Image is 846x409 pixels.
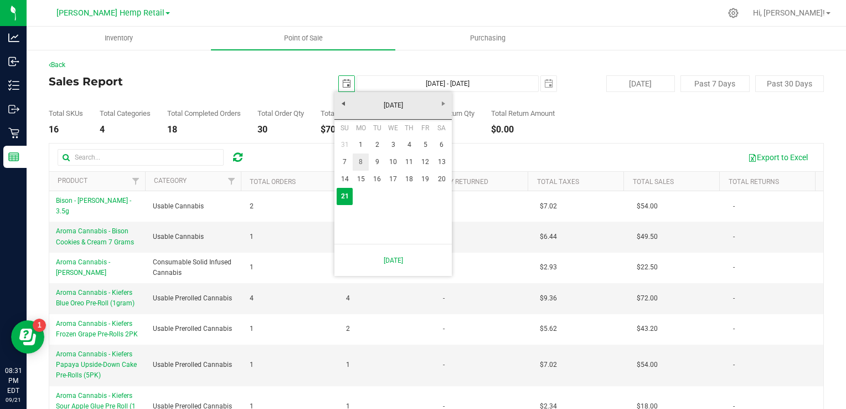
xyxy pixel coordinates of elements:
span: 1 [250,262,254,273]
a: 7 [337,154,353,171]
inline-svg: Inbound [8,56,19,67]
p: 09/21 [5,396,22,404]
a: 17 [385,171,401,188]
span: $6.44 [540,232,557,242]
span: $7.02 [540,360,557,370]
span: $54.00 [637,360,658,370]
span: $54.00 [637,201,658,212]
h4: Sales Report [49,75,307,88]
span: $2.93 [540,262,557,273]
div: Total SKUs [49,110,83,117]
span: - [733,324,735,334]
span: 1 [346,360,350,370]
span: Hi, [PERSON_NAME]! [753,8,825,17]
span: $7.02 [540,201,557,212]
div: Manage settings [726,8,740,18]
a: 12 [417,154,434,171]
span: Aroma Cannabis - Bison Cookies & Cream 7 Grams [56,227,134,246]
a: 16 [369,171,385,188]
a: 3 [385,136,401,154]
span: Aroma Cannabis - Kiefers Papaya Upside-Down Cake Pre-Rolls (5PK) [56,350,137,379]
a: Point of Sale [211,27,395,50]
div: Total Categories [100,110,151,117]
span: $72.00 [637,293,658,304]
span: Usable Prerolled Cannabis [153,360,232,370]
span: - [443,324,445,334]
a: 31 [337,136,353,154]
div: Total Return Amount [491,110,555,117]
span: $9.36 [540,293,557,304]
a: Purchasing [395,27,580,50]
inline-svg: Retail [8,127,19,139]
a: 1 [353,136,369,154]
a: 15 [353,171,369,188]
td: Current focused date is Sunday, September 21, 2025 [337,188,353,205]
div: Total Completed Orders [167,110,241,117]
a: 13 [434,154,450,171]
div: 4 [100,125,151,134]
div: 18 [167,125,241,134]
span: Point of Sale [269,33,338,43]
a: Previous [334,95,352,112]
span: Usable Cannabis [153,201,204,212]
th: Wednesday [385,120,401,136]
a: Total Sales [633,178,674,186]
a: 2 [369,136,385,154]
span: - [443,360,445,370]
button: Export to Excel [741,148,815,167]
a: Filter [223,172,241,191]
span: Usable Prerolled Cannabis [153,324,232,334]
th: Monday [353,120,369,136]
a: Qty Returned [441,178,488,186]
th: Tuesday [369,120,385,136]
span: Aroma Cannabis - Kiefers Frozen Grape Pre-Rolls 2PK [56,320,138,338]
span: Aroma Cannabis - [PERSON_NAME] [56,258,110,277]
a: 20 [434,171,450,188]
a: 10 [385,154,401,171]
th: Thursday [401,120,417,136]
a: Total Taxes [537,178,579,186]
a: 18 [401,171,417,188]
a: Back [49,61,65,69]
a: 21 [337,188,353,205]
span: - [733,360,735,370]
a: 11 [401,154,417,171]
span: $22.50 [637,262,658,273]
th: Sunday [337,120,353,136]
div: 30 [257,125,304,134]
span: - [733,232,735,242]
a: Total Orders [250,178,296,186]
span: $49.50 [637,232,658,242]
span: - [733,293,735,304]
div: $0.00 [491,125,555,134]
a: Inventory [27,27,211,50]
a: Product [58,177,87,185]
span: Inventory [90,33,148,43]
inline-svg: Analytics [8,32,19,43]
a: Category [154,177,187,185]
span: 2 [346,324,350,334]
a: 6 [434,136,450,154]
span: 4 [250,293,254,304]
iframe: Resource center unread badge [33,319,46,332]
a: Filter [127,172,145,191]
span: 1 [250,232,254,242]
th: Saturday [434,120,450,136]
div: $70.88 [321,125,357,134]
button: [DATE] [606,75,675,92]
div: 16 [49,125,83,134]
span: $5.62 [540,324,557,334]
span: select [339,76,354,91]
span: Usable Cannabis [153,232,204,242]
span: 1 [250,324,254,334]
span: Purchasing [455,33,520,43]
span: Usable Prerolled Cannabis [153,293,232,304]
span: 4 [346,293,350,304]
a: 9 [369,154,385,171]
iframe: Resource center [11,320,44,354]
a: 4 [401,136,417,154]
span: Bison - [PERSON_NAME] - 3.5g [56,197,131,215]
inline-svg: Outbound [8,104,19,115]
button: Past 30 Days [755,75,824,92]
